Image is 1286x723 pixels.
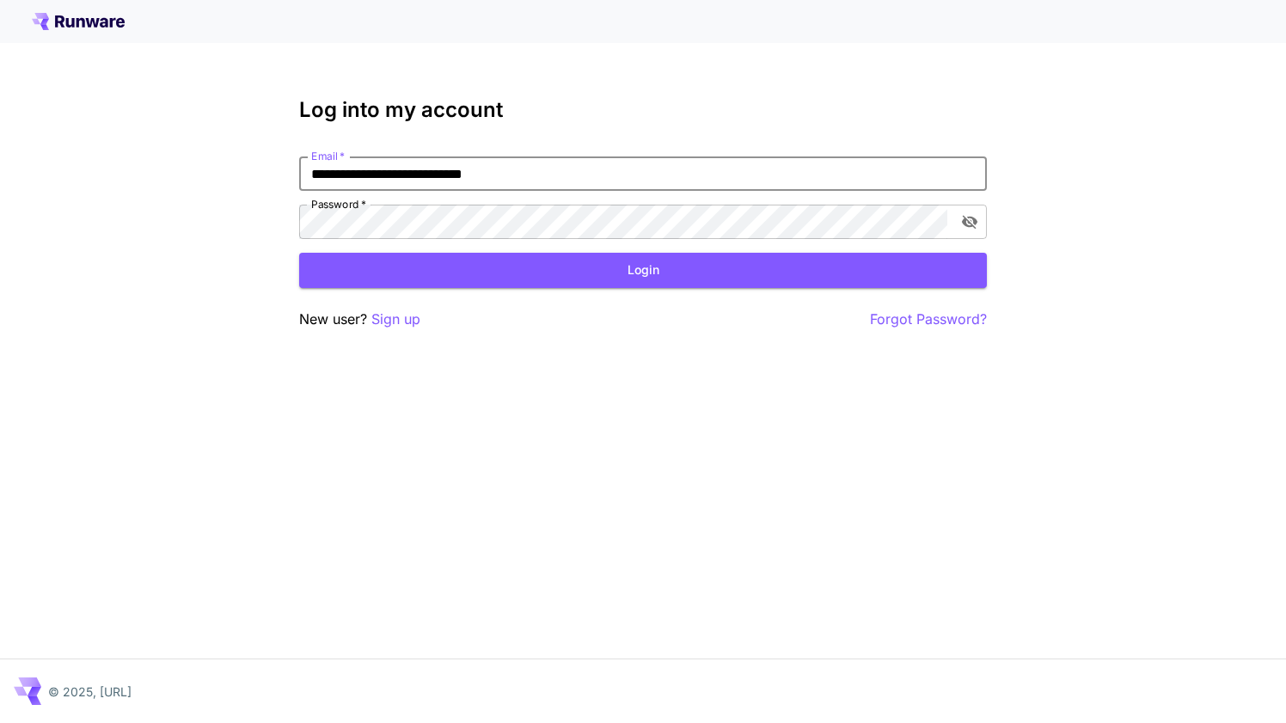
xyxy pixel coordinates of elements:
button: Login [299,253,987,288]
p: © 2025, [URL] [48,683,132,701]
h3: Log into my account [299,98,987,122]
label: Email [311,149,345,163]
p: New user? [299,309,420,330]
button: toggle password visibility [954,206,985,237]
label: Password [311,197,366,211]
button: Forgot Password? [870,309,987,330]
button: Sign up [371,309,420,330]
